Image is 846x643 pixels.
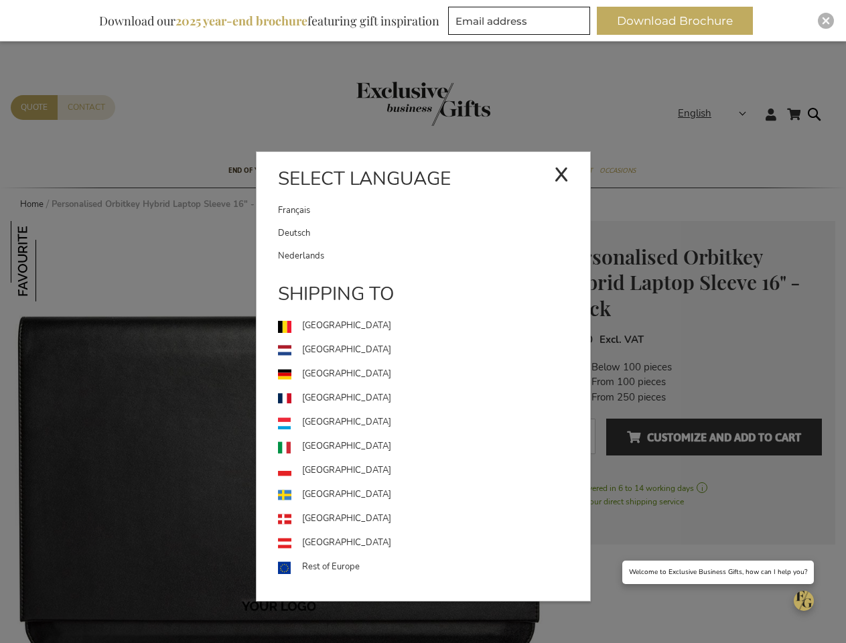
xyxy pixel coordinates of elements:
[278,531,590,555] a: [GEOGRAPHIC_DATA]
[448,7,594,39] form: marketing offers and promotions
[278,555,590,579] a: Rest of Europe
[822,17,830,25] img: Close
[278,199,554,222] a: Français
[278,338,590,362] a: [GEOGRAPHIC_DATA]
[278,507,590,531] a: [GEOGRAPHIC_DATA]
[278,362,590,386] a: [GEOGRAPHIC_DATA]
[278,435,590,459] a: [GEOGRAPHIC_DATA]
[278,386,590,411] a: [GEOGRAPHIC_DATA]
[278,314,590,338] a: [GEOGRAPHIC_DATA]
[257,281,590,314] div: Shipping to
[448,7,590,35] input: Email address
[554,153,569,193] div: x
[278,483,590,507] a: [GEOGRAPHIC_DATA]
[175,13,307,29] b: 2025 year-end brochure
[818,13,834,29] div: Close
[597,7,753,35] button: Download Brochure
[278,222,590,244] a: Deutsch
[278,244,590,267] a: Nederlands
[278,411,590,435] a: [GEOGRAPHIC_DATA]
[93,7,445,35] div: Download our featuring gift inspiration
[278,459,590,483] a: [GEOGRAPHIC_DATA]
[257,165,590,199] div: Select language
